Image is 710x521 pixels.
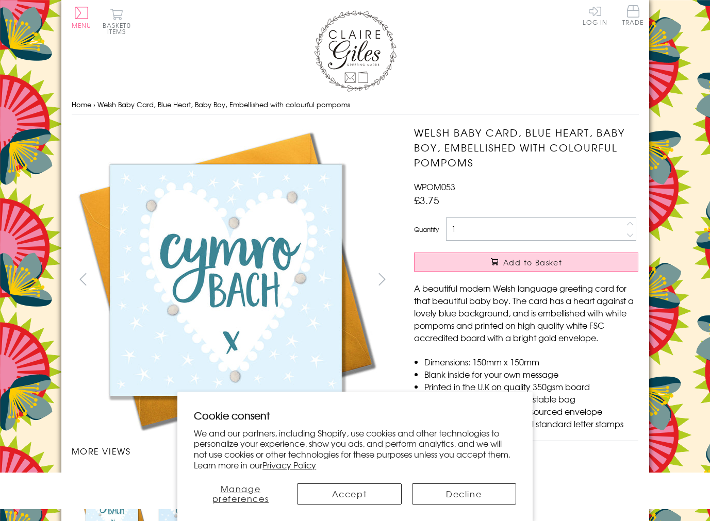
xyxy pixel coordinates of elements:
[622,5,644,27] a: Trade
[424,368,638,380] li: Blank inside for your own message
[262,459,316,471] a: Privacy Policy
[72,99,91,109] a: Home
[414,225,439,234] label: Quantity
[583,5,607,25] a: Log In
[72,21,92,30] span: Menu
[414,180,455,193] span: WPOM053
[414,282,638,344] p: A beautiful modern Welsh language greeting card for that beautiful baby boy. The card has a heart...
[194,428,516,470] p: We and our partners, including Shopify, use cookies and other technologies to personalize your ex...
[72,7,92,28] button: Menu
[622,5,644,25] span: Trade
[72,445,394,457] h3: More views
[370,267,393,291] button: next
[314,10,397,92] img: Claire Giles Greetings Cards
[72,125,381,434] img: Welsh Baby Card, Blue Heart, Baby Boy, Embellished with colourful pompoms
[72,267,95,291] button: prev
[103,8,131,35] button: Basket0 items
[424,380,638,393] li: Printed in the U.K on quality 350gsm board
[414,193,439,207] span: £3.75
[414,253,638,272] button: Add to Basket
[412,483,516,505] button: Decline
[212,482,269,505] span: Manage preferences
[297,483,401,505] button: Accept
[194,483,287,505] button: Manage preferences
[194,408,516,423] h2: Cookie consent
[414,125,638,170] h1: Welsh Baby Card, Blue Heart, Baby Boy, Embellished with colourful pompoms
[107,21,131,36] span: 0 items
[93,99,95,109] span: ›
[97,99,350,109] span: Welsh Baby Card, Blue Heart, Baby Boy, Embellished with colourful pompoms
[72,94,639,115] nav: breadcrumbs
[424,356,638,368] li: Dimensions: 150mm x 150mm
[503,257,562,267] span: Add to Basket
